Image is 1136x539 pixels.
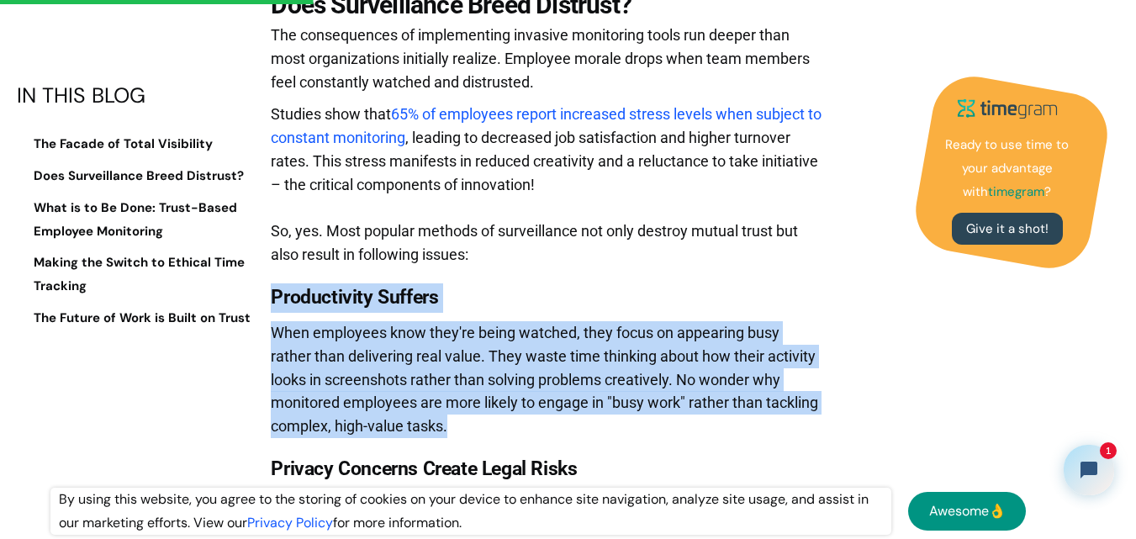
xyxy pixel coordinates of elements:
[271,321,822,447] p: When employees know they're being watched, they focus on appearing busy rather than delivering re...
[17,84,257,108] div: IN THIS BLOG
[271,103,822,275] p: Studies show that , leading to decreased job satisfaction and higher turnover rates. This stress ...
[17,307,257,330] a: The Future of Work is Built on Trust
[271,457,577,480] strong: Privacy Concerns Create Legal Risks
[17,165,257,188] a: Does Surveillance Breed Distrust?
[988,183,1044,200] strong: timegram
[271,105,822,146] a: 65% of employees report increased stress levels when subject to constant monitoring
[1049,431,1128,510] iframe: Tidio Chat
[908,492,1026,531] a: Awesome👌
[247,514,333,531] a: Privacy Policy
[17,197,257,244] a: What is to Be Done: Trust-Based Employee Monitoring
[948,92,1066,125] img: timegram logo
[17,252,257,299] a: Making the Switch to Ethical Time Tracking
[271,24,822,103] p: The consequences of implementing invasive monitoring tools run deeper than most organizations ini...
[50,488,891,535] div: By using this website, you agree to the storing of cookies on your device to enhance site navigat...
[940,134,1075,204] p: Ready to use time to your advantage with ?
[34,167,244,184] strong: Does Surveillance Breed Distrust?
[17,133,257,156] a: The Facade of Total Visibility
[271,286,438,309] strong: Productivity Suffers
[952,213,1063,245] a: Give it a shot!
[34,199,237,240] strong: What is to Be Done: Trust-Based Employee Monitoring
